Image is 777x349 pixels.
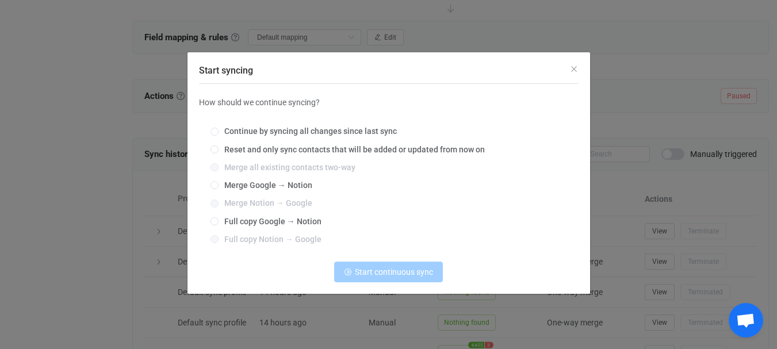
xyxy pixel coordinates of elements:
span: Merge Google → Notion [219,181,312,190]
div: Start syncing [187,52,590,294]
span: Full copy Google → Notion [219,217,321,226]
span: How should we continue syncing? [199,98,320,107]
span: Start syncing [199,65,253,76]
div: Open chat [729,303,763,338]
span: Full copy Notion → Google [219,235,321,244]
span: Continue by syncing all changes since last sync [219,126,397,136]
span: Reset and only sync contacts that will be added or updated from now on [219,145,485,154]
span: Start continuous sync [355,267,433,277]
span: Merge all existing contacts two-way [219,163,355,172]
button: Start continuous sync [334,262,443,282]
button: Close [569,64,579,75]
span: Merge Notion → Google [219,198,312,208]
